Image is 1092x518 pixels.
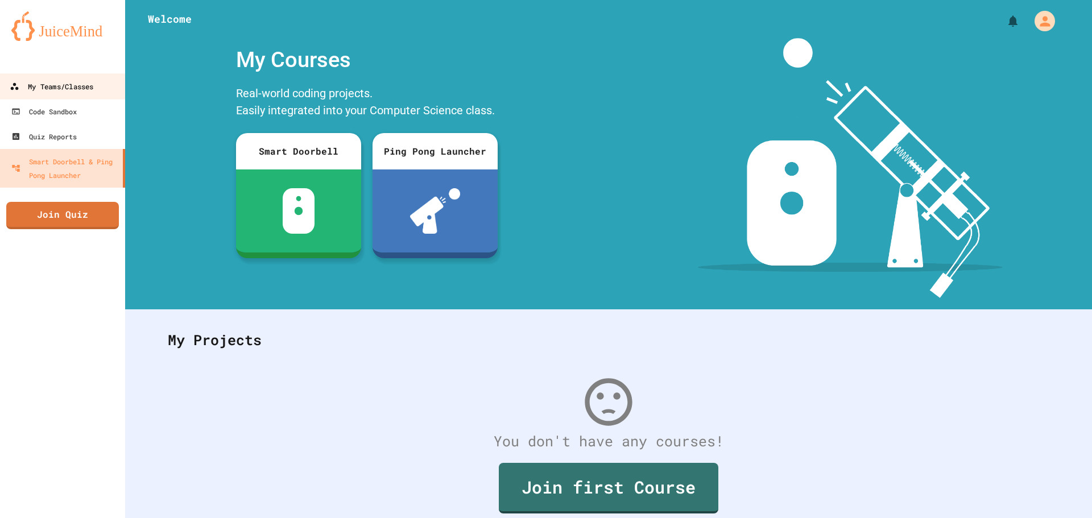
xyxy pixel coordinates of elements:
div: My Projects [156,318,1061,362]
div: Ping Pong Launcher [373,133,498,169]
div: You don't have any courses! [156,430,1061,452]
div: My Teams/Classes [10,80,93,94]
div: Code Sandbox [11,105,77,118]
img: logo-orange.svg [11,11,114,41]
div: My Courses [230,38,503,82]
a: Join Quiz [6,202,119,229]
img: banner-image-my-projects.png [698,38,1003,298]
div: My Notifications [985,11,1023,31]
img: ppl-with-ball.png [410,188,461,234]
a: Join first Course [499,463,718,513]
div: Real-world coding projects. Easily integrated into your Computer Science class. [230,82,503,125]
img: sdb-white.svg [283,188,315,234]
div: Smart Doorbell [236,133,361,169]
div: Smart Doorbell & Ping Pong Launcher [11,155,118,182]
div: Quiz Reports [11,130,77,143]
div: My Account [1023,8,1058,34]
